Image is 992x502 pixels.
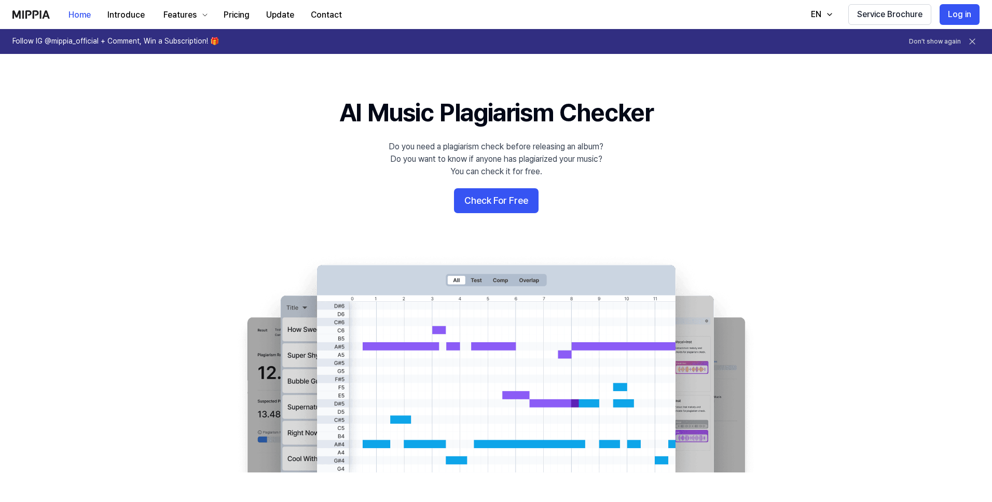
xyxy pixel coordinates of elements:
[909,37,961,46] button: Don't show again
[60,5,99,25] button: Home
[302,5,350,25] button: Contact
[99,5,153,25] button: Introduce
[848,4,931,25] button: Service Brochure
[801,4,840,25] button: EN
[940,4,980,25] button: Log in
[258,5,302,25] button: Update
[226,255,766,472] img: main Image
[339,95,653,130] h1: AI Music Plagiarism Checker
[258,1,302,29] a: Update
[161,9,199,21] div: Features
[153,5,215,25] button: Features
[389,141,603,178] div: Do you need a plagiarism check before releasing an album? Do you want to know if anyone has plagi...
[60,1,99,29] a: Home
[215,5,258,25] button: Pricing
[454,188,539,213] button: Check For Free
[12,36,219,47] h1: Follow IG @mippia_official + Comment, Win a Subscription! 🎁
[809,8,823,21] div: EN
[12,10,50,19] img: logo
